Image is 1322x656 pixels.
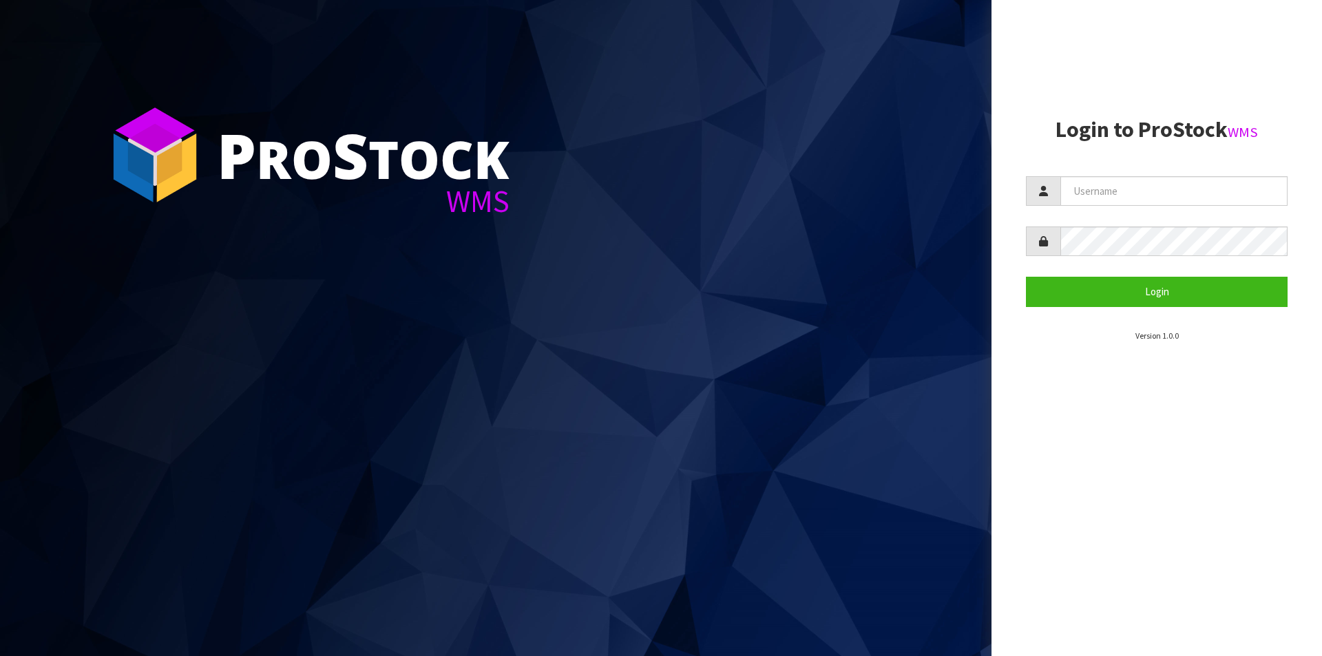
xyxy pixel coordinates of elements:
span: P [217,113,256,197]
div: ro tock [217,124,510,186]
div: WMS [217,186,510,217]
h2: Login to ProStock [1026,118,1288,142]
small: Version 1.0.0 [1135,330,1179,341]
button: Login [1026,277,1288,306]
img: ProStock Cube [103,103,207,207]
small: WMS [1228,123,1258,141]
span: S [333,113,368,197]
input: Username [1060,176,1288,206]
